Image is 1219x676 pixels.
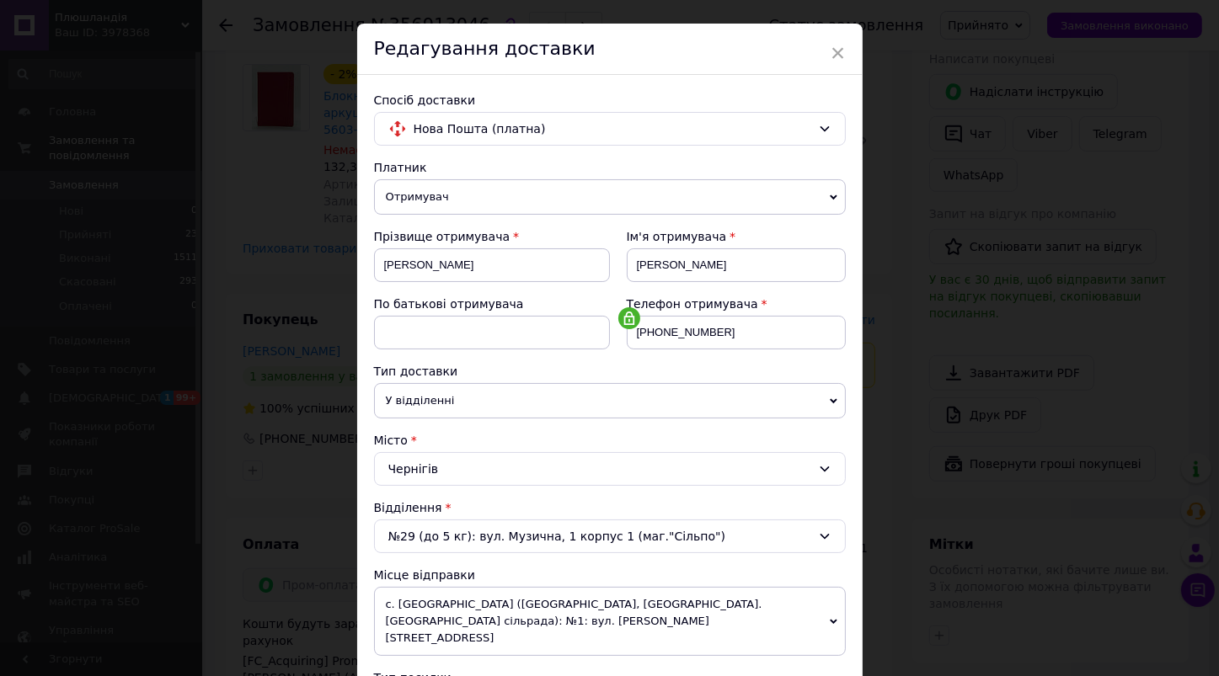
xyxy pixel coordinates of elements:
[374,230,511,243] span: Прізвище отримувача
[374,161,427,174] span: Платник
[374,587,846,656] span: с. [GEOGRAPHIC_DATA] ([GEOGRAPHIC_DATA], [GEOGRAPHIC_DATA]. [GEOGRAPHIC_DATA] сільрада): №1: вул....
[374,499,846,516] div: Відділення
[627,316,846,349] input: +380
[374,568,476,582] span: Місце відправки
[374,179,846,215] span: Отримувач
[374,432,846,449] div: Місто
[374,452,846,486] div: Чернігів
[831,39,846,67] span: ×
[374,519,846,553] div: №29 (до 5 кг): вул. Музична, 1 корпус 1 (маг."Сільпо")
[374,297,524,311] span: По батькові отримувача
[374,365,458,378] span: Тип доставки
[357,24,863,75] div: Редагування доставки
[374,383,846,418] span: У відділенні
[627,297,758,311] span: Телефон отримувача
[414,120,811,138] span: Нова Пошта (платна)
[627,230,727,243] span: Ім'я отримувача
[374,92,846,109] div: Спосіб доставки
